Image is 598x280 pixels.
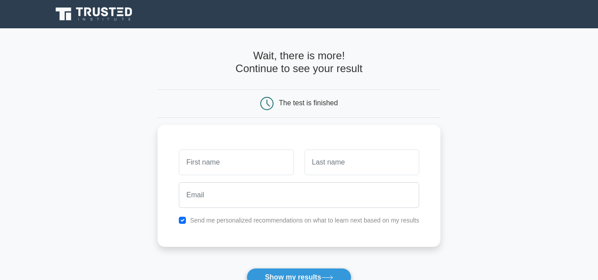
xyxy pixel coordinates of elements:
[158,50,440,75] h4: Wait, there is more! Continue to see your result
[190,217,419,224] label: Send me personalized recommendations on what to learn next based on my results
[279,99,338,107] div: The test is finished
[179,182,419,208] input: Email
[179,150,293,175] input: First name
[305,150,419,175] input: Last name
